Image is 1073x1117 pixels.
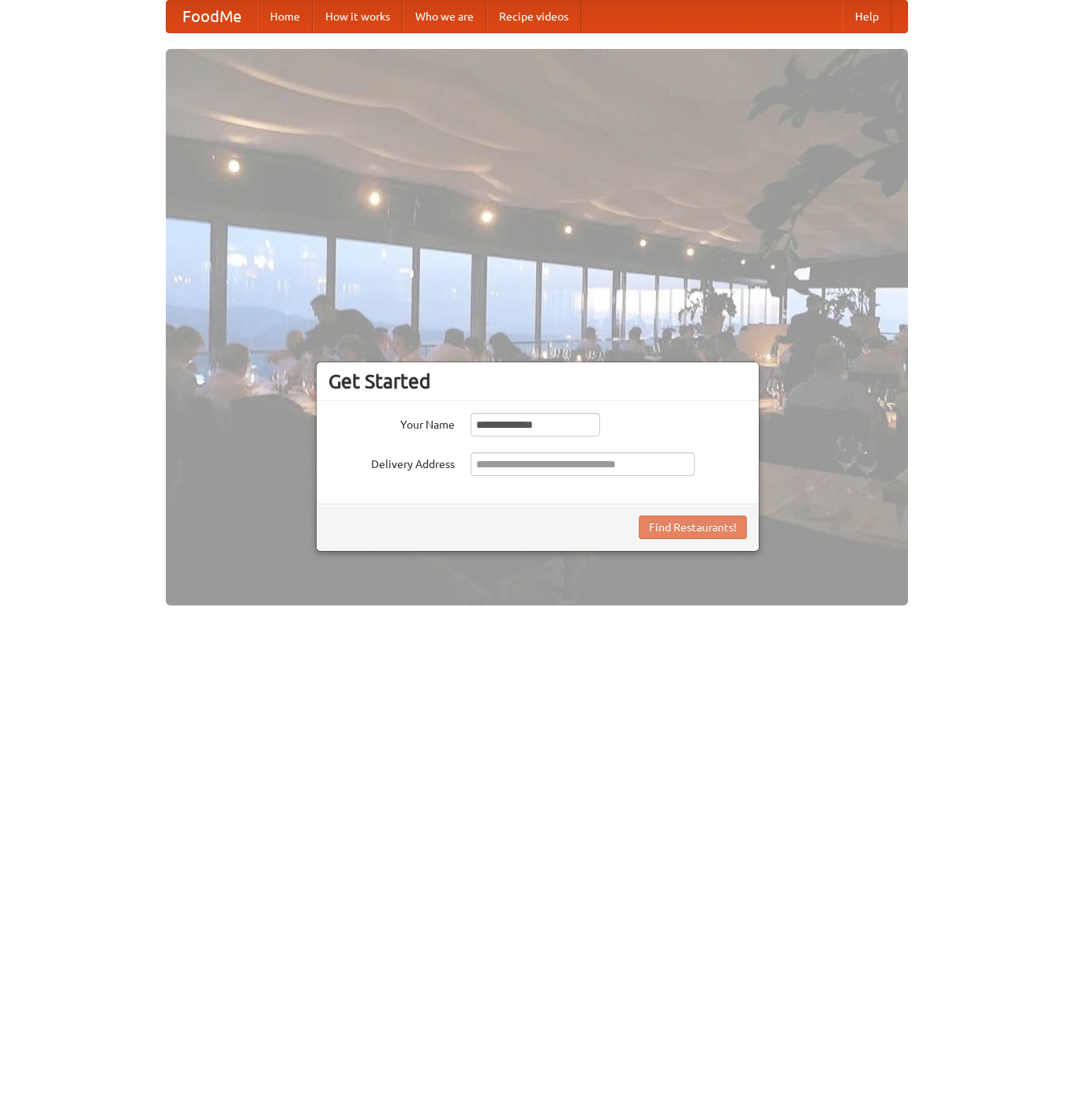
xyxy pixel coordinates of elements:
[403,1,486,32] a: Who we are
[328,452,455,472] label: Delivery Address
[842,1,891,32] a: Help
[328,369,747,393] h3: Get Started
[639,515,747,539] button: Find Restaurants!
[313,1,403,32] a: How it works
[486,1,581,32] a: Recipe videos
[257,1,313,32] a: Home
[167,1,257,32] a: FoodMe
[328,413,455,433] label: Your Name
